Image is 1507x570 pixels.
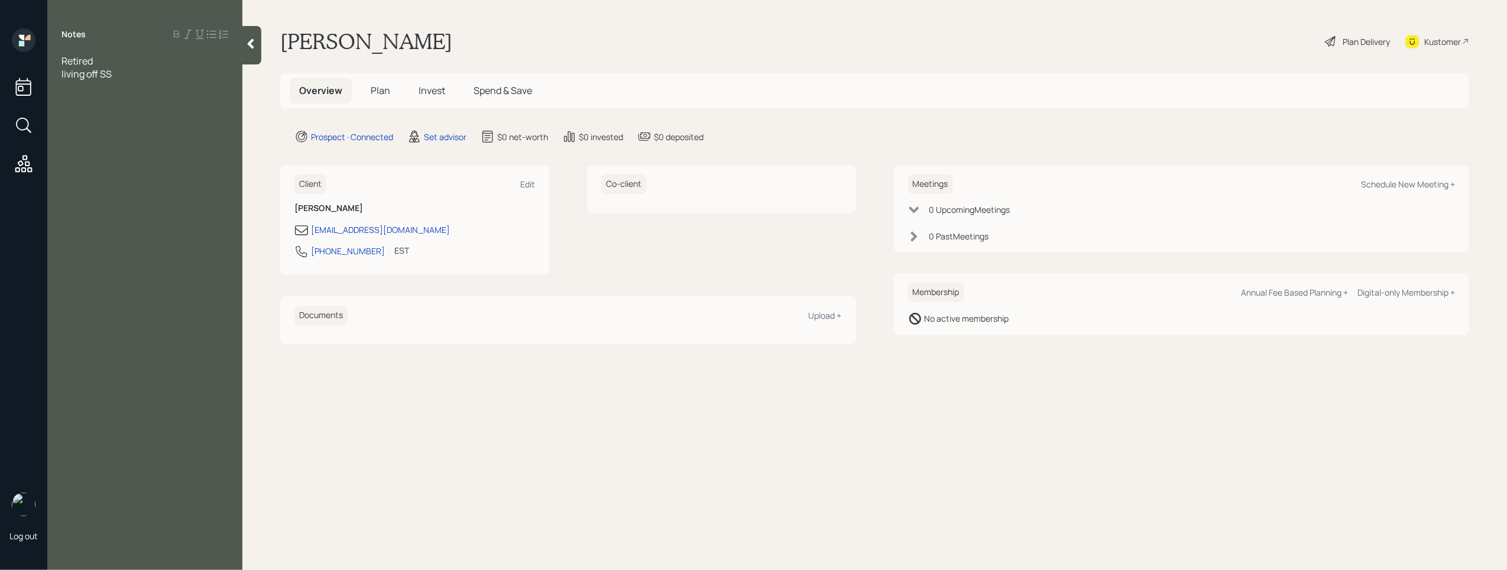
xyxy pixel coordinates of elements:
[1357,287,1455,298] div: Digital-only Membership +
[424,131,466,143] div: Set advisor
[925,312,1009,325] div: No active membership
[654,131,704,143] div: $0 deposited
[311,131,393,143] div: Prospect · Connected
[474,84,532,97] span: Spend & Save
[929,203,1010,216] div: 0 Upcoming Meeting s
[809,310,842,321] div: Upload +
[371,84,390,97] span: Plan
[419,84,445,97] span: Invest
[294,306,348,325] h6: Documents
[520,179,535,190] div: Edit
[394,244,409,257] div: EST
[299,84,342,97] span: Overview
[929,230,989,242] div: 0 Past Meeting s
[311,224,450,236] div: [EMAIL_ADDRESS][DOMAIN_NAME]
[579,131,623,143] div: $0 invested
[1361,179,1455,190] div: Schedule New Meeting +
[12,493,35,516] img: retirable_logo.png
[1241,287,1348,298] div: Annual Fee Based Planning +
[311,245,385,257] div: [PHONE_NUMBER]
[280,28,452,54] h1: [PERSON_NAME]
[497,131,548,143] div: $0 net-worth
[61,28,86,40] label: Notes
[601,174,646,194] h6: Co-client
[61,67,112,80] span: living off SS
[61,54,93,67] span: Retired
[294,203,535,213] h6: [PERSON_NAME]
[294,174,326,194] h6: Client
[9,530,38,542] div: Log out
[908,174,953,194] h6: Meetings
[1424,35,1461,48] div: Kustomer
[1343,35,1390,48] div: Plan Delivery
[908,283,964,302] h6: Membership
